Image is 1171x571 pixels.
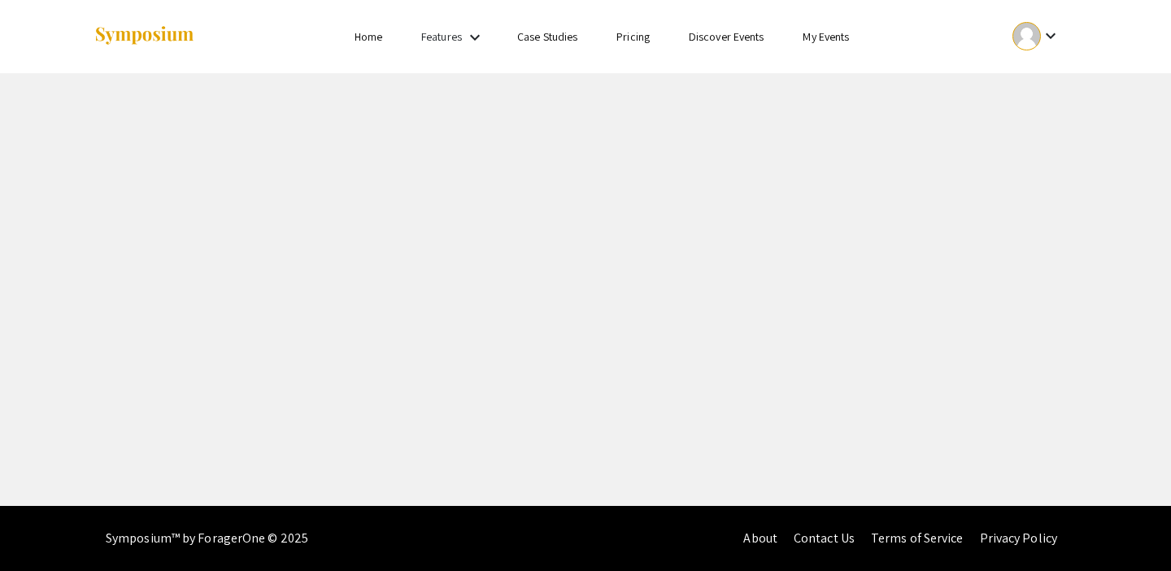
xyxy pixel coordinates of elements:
[689,29,764,44] a: Discover Events
[517,29,577,44] a: Case Studies
[421,29,462,44] a: Features
[1041,26,1060,46] mat-icon: Expand account dropdown
[794,530,855,547] a: Contact Us
[743,530,777,547] a: About
[995,18,1077,54] button: Expand account dropdown
[871,530,964,547] a: Terms of Service
[106,506,308,571] div: Symposium™ by ForagerOne © 2025
[616,29,650,44] a: Pricing
[465,28,485,47] mat-icon: Expand Features list
[355,29,382,44] a: Home
[980,530,1057,547] a: Privacy Policy
[803,29,849,44] a: My Events
[94,25,195,47] img: Symposium by ForagerOne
